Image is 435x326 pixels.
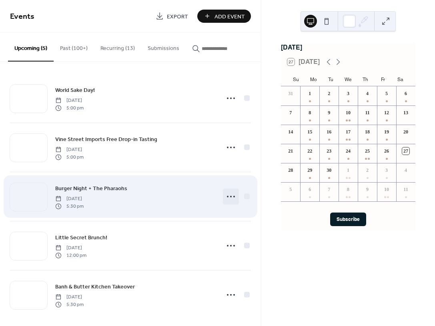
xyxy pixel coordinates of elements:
div: 4 [402,167,409,174]
span: [DATE] [55,294,84,301]
div: Su [287,72,305,86]
a: Banh & Butter Kitchen Takeover [55,282,135,291]
div: Fr [374,72,391,86]
div: 21 [287,147,294,155]
div: 18 [364,128,371,135]
div: 5 [287,186,294,193]
button: Add Event [197,10,251,23]
span: Burger Night + The Pharaohs [55,185,127,193]
div: 7 [325,186,333,193]
button: Subscribe [330,213,366,226]
div: 9 [364,186,371,193]
div: 23 [325,147,333,155]
span: [DATE] [55,195,84,203]
span: Add Event [214,12,245,21]
a: Vine Street Imports Free Drop-in Tasting [55,135,157,144]
div: 29 [306,167,313,174]
button: Recurring (13) [94,32,141,61]
div: 16 [325,128,333,135]
div: 26 [383,147,390,155]
div: 10 [345,109,352,116]
div: 8 [345,186,352,193]
div: 1 [345,167,352,174]
a: Little Secret Brunch! [55,233,107,242]
div: 11 [364,109,371,116]
button: Upcoming (5) [8,32,54,62]
div: 28 [287,167,294,174]
div: 31 [287,90,294,97]
div: 4 [364,90,371,97]
span: Banh & Butter Kitchen Takeover [55,283,135,291]
div: 24 [345,147,352,155]
div: 20 [402,128,409,135]
div: 12 [383,109,390,116]
span: 5:00 pm [55,104,84,111]
div: 13 [402,109,409,116]
div: 9 [325,109,333,116]
div: 19 [383,128,390,135]
span: [DATE] [55,97,84,104]
button: Past (100+) [54,32,94,61]
div: 27 [402,147,409,155]
div: 15 [306,128,313,135]
div: 6 [402,90,409,97]
span: Little Secret Brunch! [55,234,107,242]
div: 17 [345,128,352,135]
div: 3 [383,167,390,174]
div: 1 [306,90,313,97]
span: 5:30 pm [55,203,84,210]
span: 12:00 pm [55,252,86,259]
span: Events [10,9,34,24]
div: 2 [325,90,333,97]
div: 6 [306,186,313,193]
span: Vine Street Imports Free Drop-in Tasting [55,135,157,144]
div: 7 [287,109,294,116]
a: Export [150,10,194,23]
span: [DATE] [55,245,86,252]
span: 5:00 pm [55,153,84,161]
div: Mo [305,72,322,86]
div: Sa [392,72,409,86]
a: Burger Night + The Pharaohs [55,184,127,193]
button: Submissions [141,32,186,61]
div: 30 [325,167,333,174]
div: 5 [383,90,390,97]
div: [DATE] [281,43,415,52]
a: World Sake Day! [55,85,95,95]
div: 2 [364,167,371,174]
div: We [339,72,357,86]
span: 5:30 pm [55,301,84,308]
div: 3 [345,90,352,97]
div: 22 [306,147,313,155]
div: Tu [322,72,339,86]
span: [DATE] [55,146,84,153]
div: 8 [306,109,313,116]
div: 25 [364,147,371,155]
div: 11 [402,186,409,193]
span: Export [167,12,188,21]
div: 14 [287,128,294,135]
div: 10 [383,186,390,193]
div: Th [357,72,374,86]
